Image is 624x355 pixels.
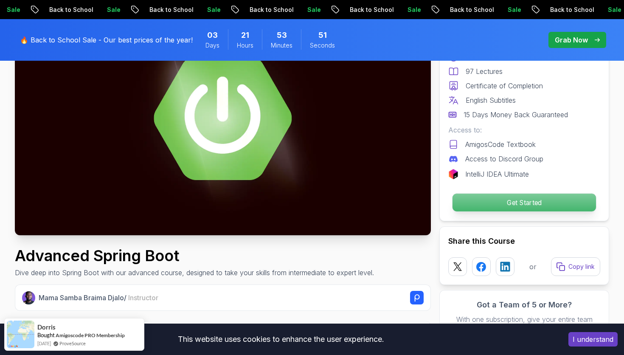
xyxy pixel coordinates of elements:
p: With one subscription, give your entire team access to all courses and features. [448,314,600,335]
p: Back to School [441,6,499,14]
span: [DATE] [37,340,51,347]
span: 21 Hours [241,29,249,41]
p: Back to School [141,6,199,14]
p: Mama Samba Braima Djalo / [39,293,158,303]
button: Get Started [452,193,596,212]
p: Back to School [542,6,599,14]
span: Hours [237,41,253,50]
h2: Share this Course [448,235,600,247]
p: Access to Discord Group [465,154,543,164]
span: Dorris [37,324,56,331]
p: 🔥 Back to School Sale - Our best prices of the year! [20,35,193,45]
p: AmigosCode Textbook [465,139,536,149]
p: 15 Days Money Back Guaranteed [464,110,568,120]
span: 51 Seconds [318,29,327,41]
img: jetbrains logo [448,169,458,179]
p: Copy link [568,262,595,271]
p: Grab Now [555,35,588,45]
span: Seconds [310,41,335,50]
p: Certificate of Completion [466,81,543,91]
p: Sale [499,6,526,14]
p: Back to School [241,6,299,14]
p: Sale [98,6,126,14]
p: IntelliJ IDEA Ultimate [465,169,529,179]
img: advanced-spring-boot_thumbnail [15,1,431,235]
p: Dive deep into Spring Boot with our advanced course, designed to take your skills from intermedia... [15,268,374,278]
h3: Got a Team of 5 or More? [448,299,600,311]
img: provesource social proof notification image [7,321,34,348]
p: 97 Lectures [466,66,503,76]
span: Minutes [271,41,292,50]
button: Copy link [551,257,600,276]
p: Access to: [448,125,600,135]
p: Back to School [41,6,98,14]
span: 53 Minutes [277,29,287,41]
h1: Advanced Spring Boot [15,247,374,264]
img: Nelson Djalo [22,291,35,304]
span: Instructor [128,293,158,302]
button: Accept cookies [568,332,618,347]
p: Get Started [453,194,596,211]
span: 3 Days [207,29,218,41]
p: English Subtitles [466,95,516,105]
span: Bought [37,332,55,338]
p: Back to School [341,6,399,14]
span: Days [205,41,219,50]
p: Sale [399,6,426,14]
a: ProveSource [59,340,86,347]
a: Amigoscode PRO Membership [56,332,125,338]
p: Sale [299,6,326,14]
p: or [529,262,537,272]
p: Sale [199,6,226,14]
div: This website uses cookies to enhance the user experience. [6,330,556,349]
